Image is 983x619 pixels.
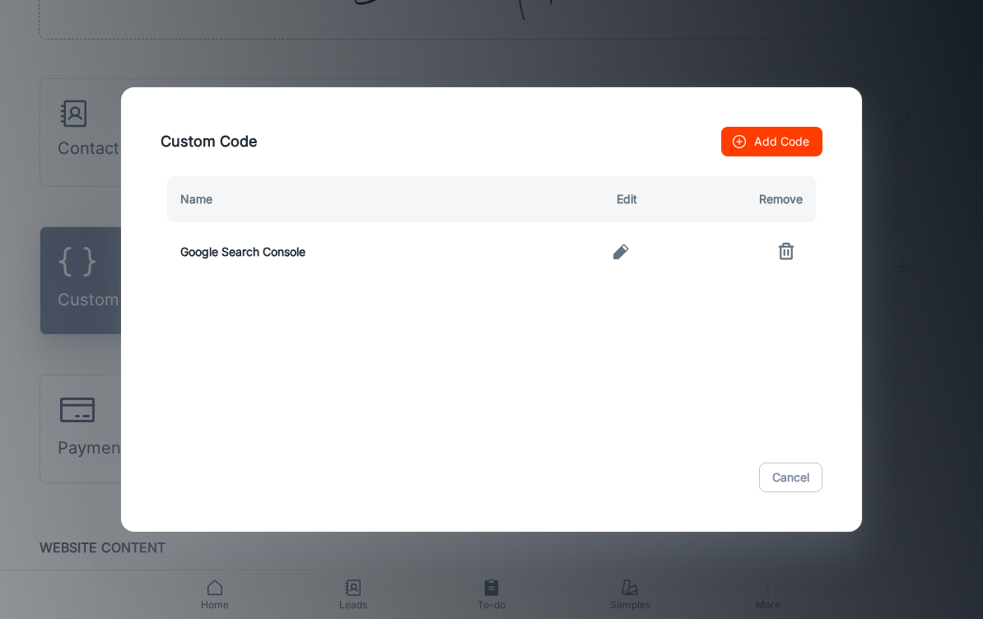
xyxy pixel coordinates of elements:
button: Add Code [721,127,822,156]
td: Google Search Console [161,222,516,282]
th: Name [161,176,516,222]
th: Remove [650,176,822,222]
button: Cancel [759,463,822,492]
h2: Custom Code [141,107,842,176]
th: Edit [516,176,650,222]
